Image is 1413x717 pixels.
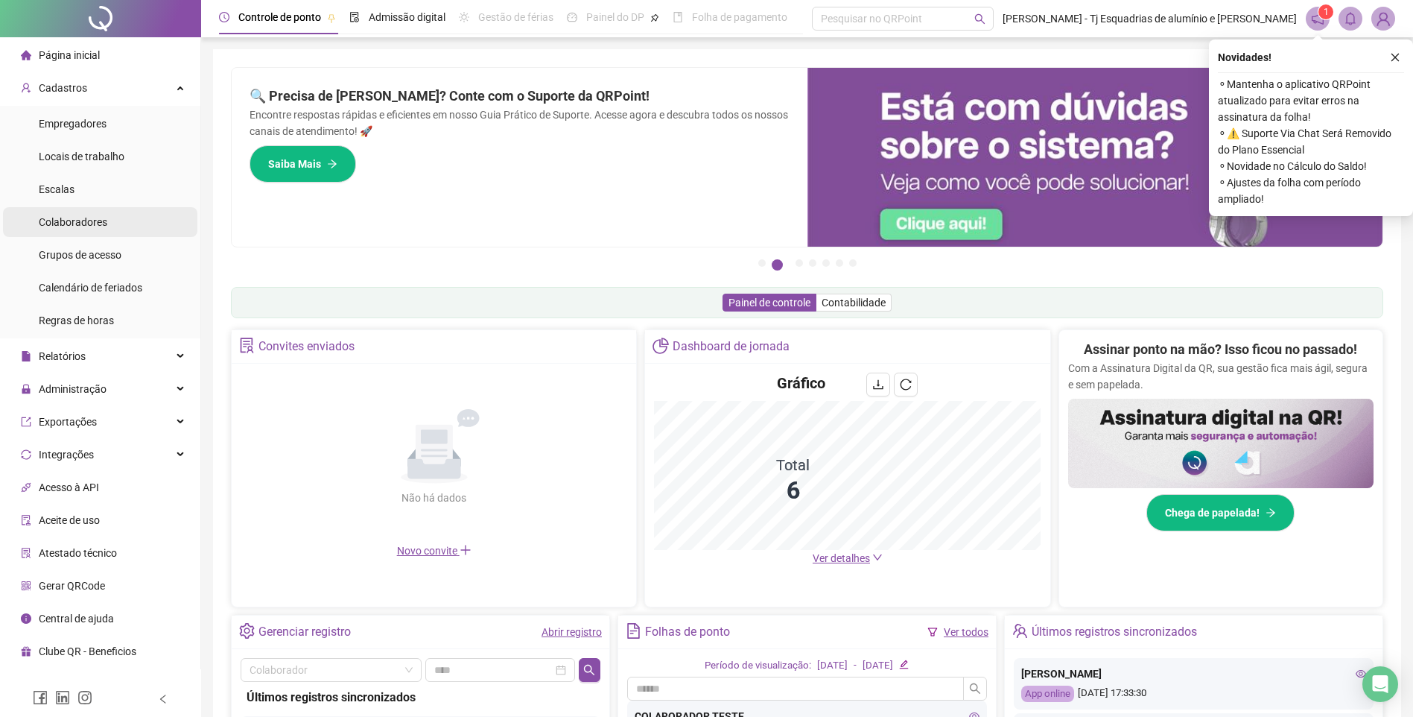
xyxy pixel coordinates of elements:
span: [PERSON_NAME] - Tj Esquadrias de alumínio e [PERSON_NAME] [1003,10,1297,27]
span: export [21,417,31,427]
span: Ver detalhes [813,552,870,564]
div: Convites enviados [258,334,355,359]
div: [DATE] [817,658,848,674]
span: Exportações [39,416,97,428]
span: filter [927,627,938,637]
span: Acesso à API [39,481,99,493]
div: Período de visualização: [705,658,811,674]
div: Gerenciar registro [258,619,351,645]
span: Controle de ponto [238,11,321,23]
a: Ver todos [944,626,988,638]
h2: Assinar ponto na mão? Isso ficou no passado! [1084,339,1357,360]
div: App online [1021,686,1074,703]
div: Não há dados [366,490,503,506]
img: banner%2F0cf4e1f0-cb71-40ef-aa93-44bd3d4ee559.png [807,68,1383,247]
span: search [974,13,985,25]
span: Painel do DP [586,11,644,23]
span: file-text [626,623,641,639]
span: pushpin [327,13,336,22]
span: Escalas [39,183,74,195]
span: eye [1356,669,1366,679]
span: Regras de horas [39,315,114,326]
span: arrow-right [327,159,337,169]
div: Open Intercom Messenger [1362,666,1398,702]
span: Empregadores [39,118,107,130]
div: [DATE] [863,658,893,674]
span: home [21,50,31,60]
span: ⚬ ⚠️ Suporte Via Chat Será Removido do Plano Essencial [1218,125,1404,158]
span: Painel de controle [728,297,810,309]
span: Relatórios [39,350,86,362]
button: 4 [809,259,816,267]
h4: Gráfico [777,373,825,394]
span: Gerar QRCode [39,580,105,592]
a: Ver detalhes down [813,552,883,564]
span: ⚬ Ajustes da folha com período ampliado! [1218,174,1404,207]
span: facebook [33,690,48,705]
span: lock [21,384,31,394]
span: file-done [349,12,360,22]
span: Gestão de férias [478,11,553,23]
span: reload [900,379,912,391]
sup: 1 [1318,4,1333,19]
img: banner%2F02c71560-61a6-44d4-94b9-c8ab97240462.png [1068,399,1374,488]
button: 7 [849,259,857,267]
a: Abrir registro [542,626,602,638]
span: Administração [39,383,107,395]
span: qrcode [21,581,31,591]
span: Aceite de uso [39,514,100,526]
span: clock-circle [219,12,229,22]
span: pushpin [650,13,659,22]
span: Calendário de feriados [39,282,142,294]
span: Novo convite [397,545,471,557]
div: [DATE] 17:33:30 [1021,686,1366,703]
span: Colaboradores [39,216,107,228]
span: Contabilidade [822,297,886,309]
span: close [1390,52,1400,63]
button: 3 [796,259,803,267]
span: Admissão digital [369,11,445,23]
span: sync [21,449,31,460]
button: Chega de papelada! [1146,494,1295,531]
span: Novidades ! [1218,49,1271,66]
span: ⚬ Mantenha o aplicativo QRPoint atualizado para evitar erros na assinatura da folha! [1218,76,1404,125]
span: plus [460,544,471,556]
span: api [21,482,31,493]
p: Com a Assinatura Digital da QR, sua gestão fica mais ágil, segura e sem papelada. [1068,360,1374,393]
span: left [158,694,168,704]
span: Chega de papelada! [1165,505,1260,521]
span: sun [459,12,469,22]
button: 5 [822,259,830,267]
span: solution [21,548,31,558]
span: 1 [1324,7,1329,17]
span: user-add [21,83,31,93]
span: team [1012,623,1028,639]
span: file [21,351,31,361]
span: Atestado técnico [39,547,117,559]
span: notification [1311,12,1324,25]
p: Encontre respostas rápidas e eficientes em nosso Guia Prático de Suporte. Acesse agora e descubra... [250,107,790,139]
span: Folha de pagamento [692,11,787,23]
span: info-circle [21,613,31,624]
span: Página inicial [39,49,100,61]
span: Clube QR - Beneficios [39,645,136,657]
span: linkedin [55,690,70,705]
span: audit [21,515,31,525]
span: gift [21,646,31,657]
span: search [583,664,595,676]
span: ⚬ Novidade no Cálculo do Saldo! [1218,158,1404,174]
span: Integrações [39,449,94,461]
button: 1 [758,259,766,267]
div: - [854,658,857,674]
span: Grupos de acesso [39,249,121,261]
span: Saiba Mais [268,156,321,172]
span: Locais de trabalho [39,151,124,162]
button: 6 [836,259,843,267]
span: search [969,683,981,695]
div: [PERSON_NAME] [1021,666,1366,682]
span: pie-chart [652,338,668,353]
div: Últimos registros sincronizados [1032,619,1197,645]
span: setting [239,623,255,639]
div: Dashboard de jornada [673,334,790,359]
span: solution [239,338,255,353]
